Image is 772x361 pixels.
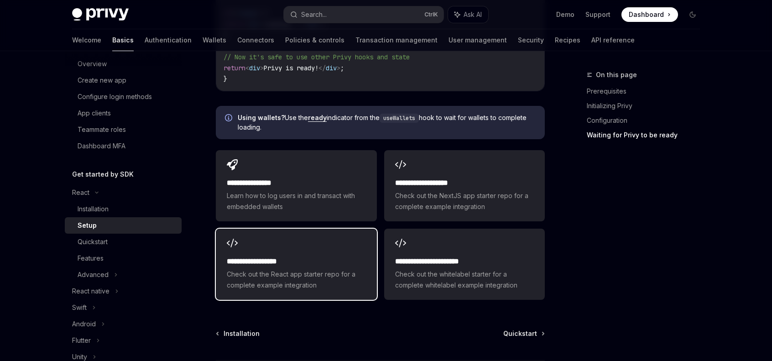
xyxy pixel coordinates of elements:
[285,29,344,51] a: Policies & controls
[587,113,707,128] a: Configuration
[384,150,545,221] a: **** **** **** ****Check out the NextJS app starter repo for a complete example integration
[145,29,192,51] a: Authentication
[587,128,707,142] a: Waiting for Privy to be ready
[587,84,707,99] a: Prerequisites
[112,29,134,51] a: Basics
[72,286,110,297] div: React native
[65,121,182,138] a: Teammate roles
[78,91,152,102] div: Configure login methods
[78,75,126,86] div: Create new app
[340,64,344,72] span: ;
[227,190,365,212] span: Learn how to log users in and transact with embedded wallets
[227,269,365,291] span: Check out the React app starter repo for a complete example integration
[216,229,376,300] a: **** **** **** ***Check out the React app starter repo for a complete example integration
[72,187,89,198] div: React
[621,7,678,22] a: Dashboard
[237,29,274,51] a: Connectors
[65,234,182,250] a: Quickstart
[384,229,545,300] a: **** **** **** **** ***Check out the whitelabel starter for a complete whitelabel example integra...
[65,250,182,267] a: Features
[518,29,544,51] a: Security
[238,113,536,132] span: Use the indicator from the hook to wait for wallets to complete loading.
[596,69,637,80] span: On this page
[78,124,126,135] div: Teammate roles
[629,10,664,19] span: Dashboard
[284,6,443,23] button: Search...CtrlK
[224,53,410,61] span: // Now it's safe to use other Privy hooks and state
[591,29,635,51] a: API reference
[380,114,419,123] code: useWallets
[216,150,376,221] a: **** **** **** *Learn how to log users in and transact with embedded wallets
[464,10,482,19] span: Ask AI
[78,220,97,231] div: Setup
[238,114,285,121] strong: Using wallets?
[217,329,260,338] a: Installation
[65,89,182,105] a: Configure login methods
[78,269,109,280] div: Advanced
[78,253,104,264] div: Features
[65,105,182,121] a: App clients
[78,204,109,215] div: Installation
[555,29,580,51] a: Recipes
[587,99,707,113] a: Initializing Privy
[65,72,182,89] a: Create new app
[355,29,438,51] a: Transaction management
[65,201,182,217] a: Installation
[72,169,134,180] h5: Get started by SDK
[72,29,101,51] a: Welcome
[72,319,96,330] div: Android
[65,138,182,154] a: Dashboard MFA
[685,7,700,22] button: Toggle dark mode
[326,64,337,72] span: div
[72,335,91,346] div: Flutter
[585,10,610,19] a: Support
[395,269,534,291] span: Check out the whitelabel starter for a complete whitelabel example integration
[395,190,534,212] span: Check out the NextJS app starter repo for a complete example integration
[556,10,574,19] a: Demo
[448,6,488,23] button: Ask AI
[449,29,507,51] a: User management
[72,8,129,21] img: dark logo
[78,236,108,247] div: Quickstart
[203,29,226,51] a: Wallets
[337,64,340,72] span: >
[503,329,537,338] span: Quickstart
[249,64,260,72] span: div
[245,64,249,72] span: <
[224,64,245,72] span: return
[78,141,125,152] div: Dashboard MFA
[72,302,87,313] div: Swift
[260,64,264,72] span: >
[424,11,438,18] span: Ctrl K
[225,114,234,123] svg: Info
[318,64,326,72] span: </
[308,114,327,122] a: ready
[503,329,544,338] a: Quickstart
[78,108,111,119] div: App clients
[301,9,327,20] div: Search...
[264,64,318,72] span: Privy is ready!
[224,329,260,338] span: Installation
[65,217,182,234] a: Setup
[224,75,227,83] span: }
